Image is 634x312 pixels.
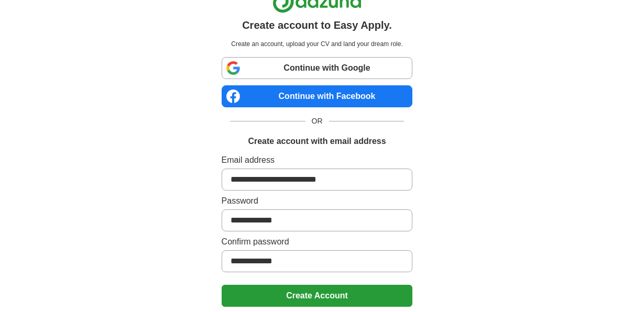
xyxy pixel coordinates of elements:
a: Continue with Google [222,57,413,79]
button: Create Account [222,285,413,307]
h1: Create account to Easy Apply. [242,17,392,33]
h1: Create account with email address [248,135,386,148]
label: Confirm password [222,236,413,248]
span: OR [305,116,329,127]
label: Password [222,195,413,207]
p: Create an account, upload your CV and land your dream role. [224,39,411,49]
a: Continue with Facebook [222,85,413,107]
label: Email address [222,154,413,166]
